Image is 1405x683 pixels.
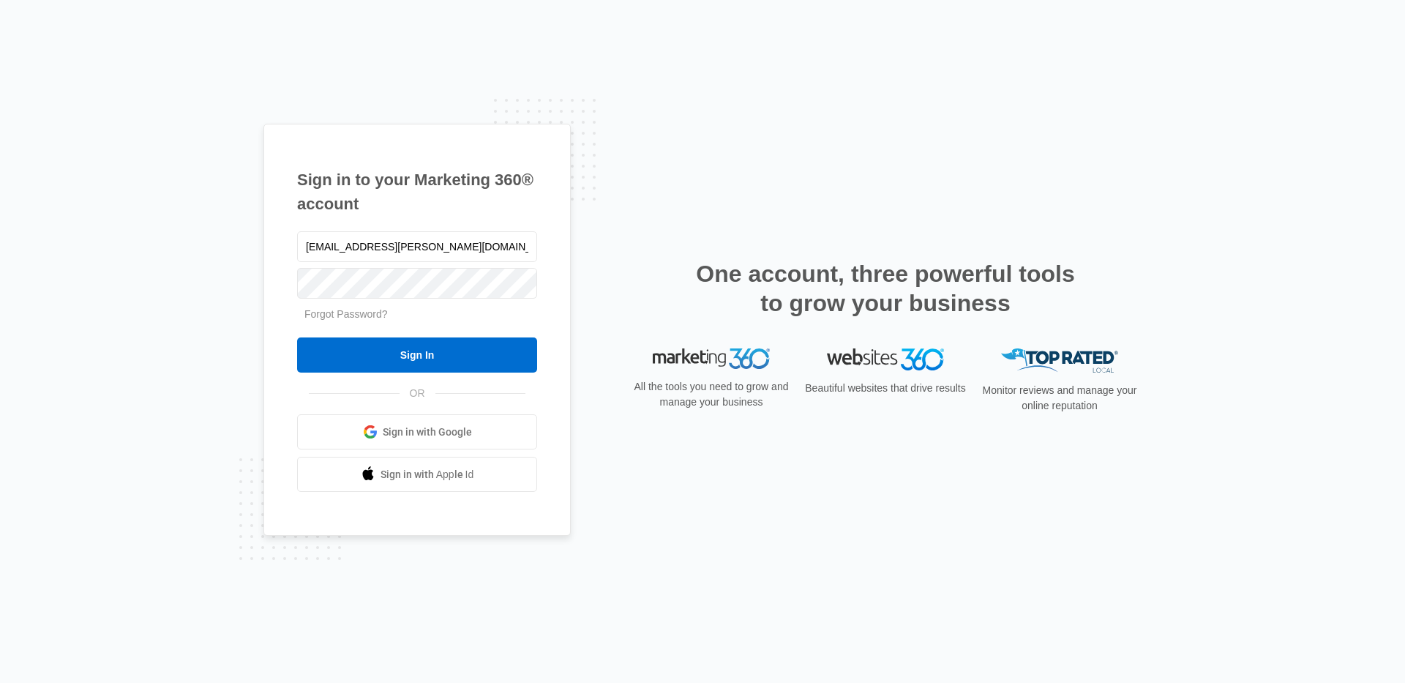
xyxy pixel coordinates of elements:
span: Sign in with Google [383,425,472,440]
img: Top Rated Local [1001,348,1118,373]
p: Monitor reviews and manage your online reputation [978,383,1142,414]
h2: One account, three powerful tools to grow your business [692,259,1079,318]
p: Beautiful websites that drive results [803,381,967,396]
a: Sign in with Apple Id [297,457,537,492]
a: Forgot Password? [304,308,388,320]
span: OR [400,386,435,401]
p: All the tools you need to grow and manage your business [629,379,793,410]
a: Sign in with Google [297,414,537,449]
h1: Sign in to your Marketing 360® account [297,168,537,216]
input: Email [297,231,537,262]
span: Sign in with Apple Id [381,467,474,482]
img: Websites 360 [827,348,944,370]
img: Marketing 360 [653,348,770,369]
input: Sign In [297,337,537,373]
